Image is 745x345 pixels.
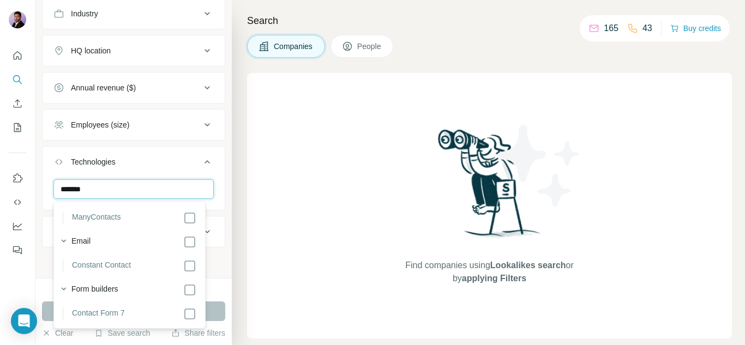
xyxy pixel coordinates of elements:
[43,38,225,64] button: HQ location
[433,126,546,248] img: Surfe Illustration - Woman searching with binoculars
[490,261,566,270] span: Lookalikes search
[9,168,26,188] button: Use Surfe on LinkedIn
[11,308,37,334] div: Open Intercom Messenger
[72,307,124,320] label: Contact Form 7
[642,22,652,35] p: 43
[9,216,26,236] button: Dashboard
[71,45,111,56] div: HQ location
[72,211,121,225] label: ManyContacts
[9,46,26,65] button: Quick start
[94,328,150,338] button: Save search
[9,192,26,212] button: Use Surfe API
[43,75,225,101] button: Annual revenue ($)
[72,259,131,273] label: Constant Contact
[604,22,618,35] p: 165
[402,259,576,285] span: Find companies using or by
[9,70,26,89] button: Search
[462,274,526,283] span: applying Filters
[357,41,382,52] span: People
[9,118,26,137] button: My lists
[670,21,721,36] button: Buy credits
[9,240,26,260] button: Feedback
[71,119,129,130] div: Employees (size)
[247,13,732,28] h4: Search
[71,156,116,167] div: Technologies
[171,328,225,338] button: Share filters
[274,41,314,52] span: Companies
[71,82,136,93] div: Annual revenue ($)
[490,117,588,215] img: Surfe Illustration - Stars
[42,328,73,338] button: Clear
[71,8,98,19] div: Industry
[9,94,26,113] button: Enrich CSV
[43,149,225,179] button: Technologies
[43,1,225,27] button: Industry
[43,219,225,245] button: Keywords
[43,112,225,138] button: Employees (size)
[9,11,26,28] img: Avatar
[71,235,91,249] label: Email
[71,283,118,296] label: Form builders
